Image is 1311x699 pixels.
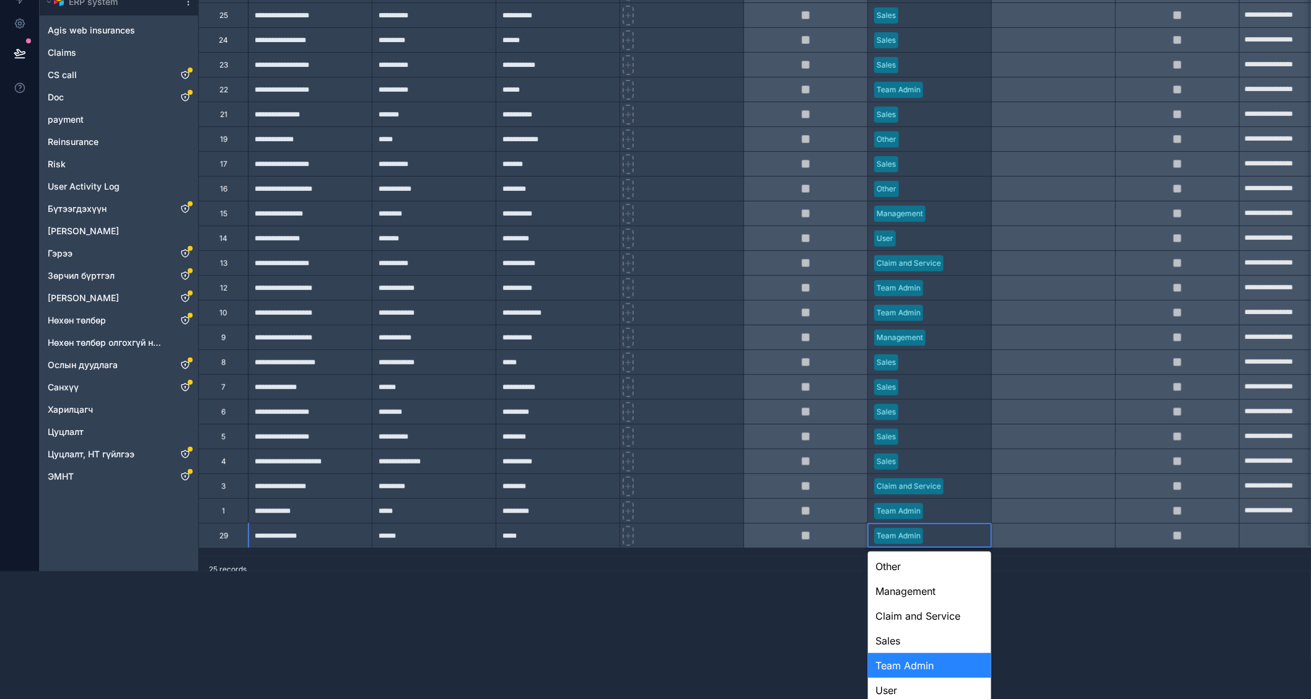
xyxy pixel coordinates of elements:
div: 16 [220,184,227,194]
span: CS call [48,69,77,81]
span: Doc [48,91,64,103]
a: Санхүү [48,381,165,393]
span: [PERSON_NAME] [48,225,119,237]
div: Sales [877,109,896,120]
span: Нөхөн төлбөр [48,314,106,327]
a: payment [48,113,165,126]
div: 17 [220,159,227,169]
div: Team Admin [877,530,921,542]
div: Claim and Service [877,481,941,492]
div: User Activity Log [42,177,196,196]
div: Management [877,332,923,343]
span: 25 records [209,565,247,574]
a: Бүтээгдэхүүн [48,203,165,215]
a: Нөхөн төлбөр [48,314,165,327]
span: Agis web insurances [48,24,135,37]
a: Нөхөн төлбөр олгохгүй нөхцөл [48,336,165,349]
div: Reinsurance [42,132,196,152]
div: Other [868,554,991,579]
div: Team Admin [877,307,921,319]
div: 12 [220,283,227,293]
div: User [877,233,893,244]
div: 24 [219,35,228,45]
div: Doc [42,87,196,107]
div: 5 [221,432,226,442]
div: 6 [221,407,226,417]
div: Sales [877,357,896,368]
div: Цуцлалт [42,422,196,442]
div: Claim and Service [877,258,941,269]
span: Харилцагч [48,403,93,416]
span: Гэрээ [48,247,72,260]
div: Risk [42,154,196,174]
div: Sales [877,431,896,442]
a: Цуцлалт, НТ гүйлгээ [48,448,165,460]
div: Other [877,134,897,145]
div: ЭМНТ [42,467,196,486]
div: Sales [877,407,896,418]
a: Гэрээ [48,247,165,260]
a: Зөрчил бүртгэл [48,270,165,282]
div: Ослын дуудлага [42,355,196,375]
span: Ослын дуудлага [48,359,118,371]
a: Харилцагч [48,403,165,416]
div: Management [868,579,991,604]
div: Agis web insurances [42,20,196,40]
div: Sales [868,628,991,653]
a: [PERSON_NAME] [48,292,165,304]
div: Бүтээгдэхүүн [42,199,196,219]
div: Зөрчил бүртгэл [42,266,196,286]
div: 9 [221,333,226,343]
div: 8 [221,358,226,367]
a: CS call [48,69,165,81]
span: Risk [48,158,66,170]
div: 7 [221,382,226,392]
a: Цуцлалт [48,426,165,438]
div: Other [877,183,897,195]
span: Цуцлалт [48,426,84,438]
div: 14 [219,234,227,244]
div: Цуцлалт, НТ гүйлгээ [42,444,196,464]
div: Нөхөн төлбөр [42,310,196,330]
span: Зөрчил бүртгэл [48,270,115,282]
div: Санхүү [42,377,196,397]
span: Reinsurance [48,136,99,148]
div: 21 [220,110,227,120]
div: Sales [877,35,896,46]
a: Agis web insurances [48,24,165,37]
span: payment [48,113,84,126]
div: 10 [219,308,227,318]
a: [PERSON_NAME] [48,225,165,237]
div: 15 [220,209,227,219]
div: Нөхөн төлбөр олгохгүй нөхцөл [42,333,196,353]
div: Team Admin [877,283,921,294]
div: CS call [42,65,196,85]
div: 22 [219,85,228,95]
a: Risk [48,158,165,170]
span: Claims [48,46,76,59]
div: Sales [877,59,896,71]
div: 29 [219,531,228,541]
a: Claims [48,46,165,59]
div: Гэрээ [42,244,196,263]
div: Sales [877,382,896,393]
div: payment [42,110,196,130]
div: Гадагшаа хандалт [42,221,196,241]
span: ЭМНТ [48,470,74,483]
span: Санхүү [48,381,79,393]
div: Management [877,208,923,219]
div: 23 [219,60,228,70]
a: Reinsurance [48,136,165,148]
div: Claim and Service [868,604,991,628]
div: 19 [220,134,227,144]
span: [PERSON_NAME] [48,292,119,304]
div: Sales [877,456,896,467]
div: Sales [877,159,896,170]
a: Ослын дуудлага [48,359,165,371]
div: Харилцагч [42,400,196,420]
span: User Activity Log [48,180,120,193]
a: ЭМНТ [48,470,165,483]
div: 4 [221,457,226,467]
a: User Activity Log [48,180,165,193]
